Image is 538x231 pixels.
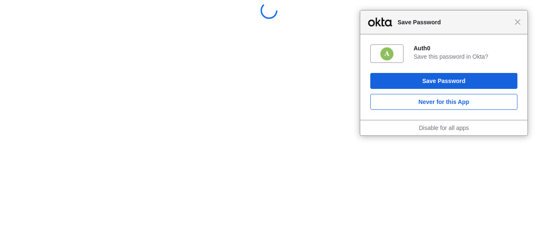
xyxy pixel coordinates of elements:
span: Close [514,19,521,25]
img: ksK5OAAAABklEQVQDAFLk+LP3gF24AAAAAElFTkSuQmCC [380,47,394,61]
button: Never for this App [370,94,517,110]
span: Save Password [393,17,514,27]
div: Save this password in Okta? [414,53,517,60]
div: Auth0 [414,44,517,52]
button: Save Password [370,73,517,89]
a: Disable for all apps [419,125,469,131]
